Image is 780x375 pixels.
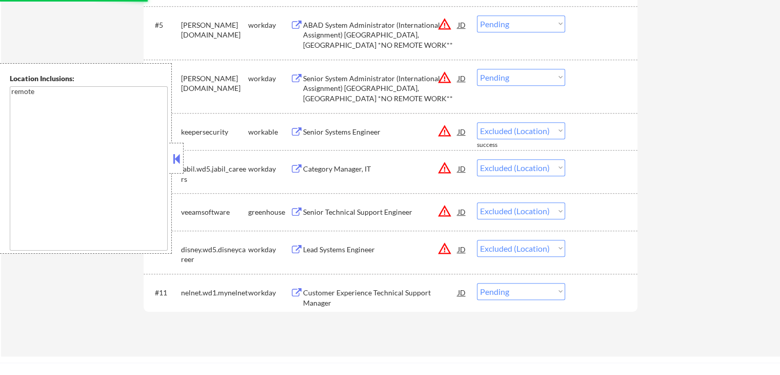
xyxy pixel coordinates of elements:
[437,241,452,256] button: warning_amber
[437,70,452,85] button: warning_amber
[303,127,458,137] div: Senior Systems Engineer
[303,288,458,308] div: Customer Experience Technical Support Manager
[457,240,467,258] div: JD
[181,245,248,265] div: disney.wd5.disneycareer
[248,73,290,84] div: workday
[181,73,248,93] div: [PERSON_NAME][DOMAIN_NAME]
[437,17,452,31] button: warning_amber
[248,288,290,298] div: workday
[248,207,290,217] div: greenhouse
[155,288,173,298] div: #11
[248,127,290,137] div: workable
[457,122,467,141] div: JD
[457,159,467,178] div: JD
[181,288,248,298] div: nelnet.wd1.mynelnet
[457,69,467,87] div: JD
[457,202,467,221] div: JD
[437,124,452,138] button: warning_amber
[303,245,458,255] div: Lead Systems Engineer
[437,204,452,218] button: warning_amber
[303,207,458,217] div: Senior Technical Support Engineer
[155,20,173,30] div: #5
[457,15,467,34] div: JD
[248,20,290,30] div: workday
[477,141,518,149] div: success
[303,164,458,174] div: Category Manager, IT
[10,73,168,84] div: Location Inclusions:
[248,245,290,255] div: workday
[303,73,458,104] div: Senior System Administrator (International Assignment) [GEOGRAPHIC_DATA], [GEOGRAPHIC_DATA] *NO R...
[181,127,248,137] div: keepersecurity
[437,161,452,175] button: warning_amber
[457,283,467,302] div: JD
[181,20,248,40] div: [PERSON_NAME][DOMAIN_NAME]
[303,20,458,50] div: ABAD System Administrator (International Assignment) [GEOGRAPHIC_DATA], [GEOGRAPHIC_DATA] *NO REM...
[248,164,290,174] div: workday
[181,164,248,184] div: jabil.wd5.jabil_careers
[181,207,248,217] div: veeamsoftware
